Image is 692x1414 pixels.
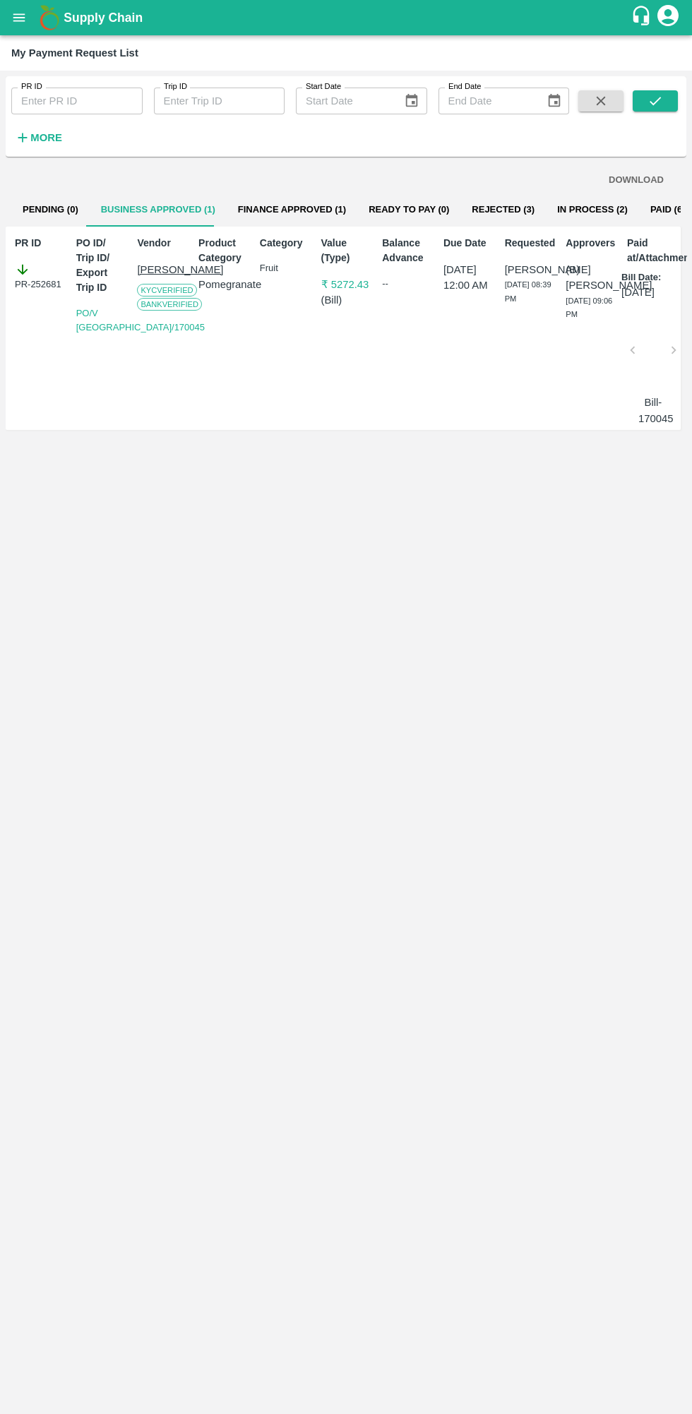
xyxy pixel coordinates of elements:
[90,193,227,227] button: Business Approved (1)
[296,88,393,114] input: Start Date
[260,236,310,251] p: Category
[64,8,631,28] a: Supply Chain
[164,81,187,92] label: Trip ID
[154,88,285,114] input: Enter Trip ID
[15,236,65,251] p: PR ID
[137,236,187,251] p: Vendor
[603,168,669,193] button: DOWNLOAD
[460,193,546,227] button: Rejected (3)
[260,262,310,275] p: Fruit
[627,236,677,265] p: Paid at/Attachments
[227,193,357,227] button: Finance Approved (1)
[76,308,205,332] a: PO/V [GEOGRAPHIC_DATA]/170045
[137,298,202,311] span: Bank Verified
[137,284,196,296] span: KYC Verified
[137,262,187,277] p: [PERSON_NAME]
[15,262,65,292] div: PR-252681
[11,193,90,227] button: Pending (0)
[198,277,249,292] p: Pomegranate
[621,284,655,300] p: [DATE]
[631,5,655,30] div: customer-support
[198,236,249,265] p: Product Category
[546,193,639,227] button: In Process (2)
[566,296,612,319] span: [DATE] 09:06 PM
[306,81,341,92] label: Start Date
[638,395,668,426] p: Bill-170045
[566,236,616,251] p: Approvers
[30,132,62,143] strong: More
[382,277,432,291] div: --
[321,236,371,265] p: Value (Type)
[398,88,425,114] button: Choose date
[11,126,66,150] button: More
[655,3,681,32] div: account of current user
[443,236,494,251] p: Due Date
[321,292,371,308] p: ( Bill )
[621,271,661,284] p: Bill Date:
[566,262,616,294] p: (B) [PERSON_NAME]
[443,262,494,294] p: [DATE] 12:00 AM
[505,280,551,303] span: [DATE] 08:39 PM
[505,236,555,251] p: Requested
[21,81,42,92] label: PR ID
[11,44,138,62] div: My Payment Request List
[321,277,371,292] p: ₹ 5272.43
[64,11,143,25] b: Supply Chain
[3,1,35,34] button: open drawer
[505,262,555,277] p: [PERSON_NAME]
[541,88,568,114] button: Choose date
[448,81,481,92] label: End Date
[35,4,64,32] img: logo
[439,88,535,114] input: End Date
[382,236,432,265] p: Balance Advance
[76,236,126,295] p: PO ID/ Trip ID/ Export Trip ID
[11,88,143,114] input: Enter PR ID
[357,193,460,227] button: Ready To Pay (0)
